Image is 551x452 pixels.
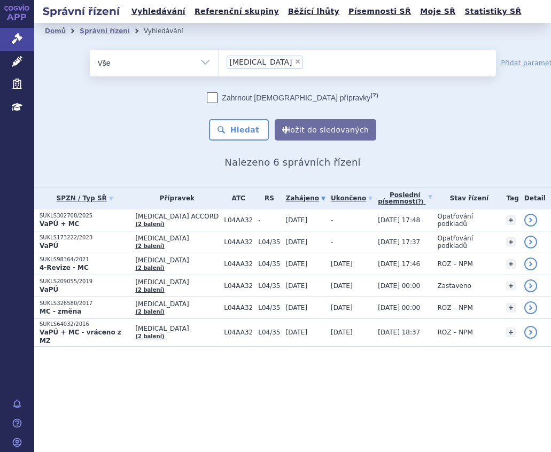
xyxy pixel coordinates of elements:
strong: VaPÚ + MC [40,220,79,228]
a: Poslednípísemnost(?) [378,188,432,209]
span: [MEDICAL_DATA] [135,278,219,286]
a: + [506,281,516,291]
span: [DATE] [286,329,308,336]
span: L04/35 [258,329,280,336]
span: L04AA32 [224,260,253,268]
a: SPZN / Typ SŘ [40,191,130,206]
span: [DATE] 18:37 [378,329,420,336]
a: detail [524,258,537,270]
label: Zahrnout [DEMOGRAPHIC_DATA] přípravky [207,92,378,103]
span: L04AA32 [224,329,253,336]
a: Ukončeno [331,191,372,206]
a: Referenční skupiny [191,4,282,19]
a: + [506,303,516,313]
span: [DATE] [286,260,308,268]
span: [MEDICAL_DATA] [135,325,219,332]
th: RS [253,188,280,209]
a: detail [524,214,537,227]
span: ROZ – NPM [438,304,473,311]
a: (2 balení) [135,221,164,227]
p: SUKLS302708/2025 [40,212,130,220]
strong: VaPÚ [40,242,58,250]
a: detail [524,301,537,314]
th: ATC [219,188,253,209]
span: L04/35 [258,260,280,268]
button: Uložit do sledovaných [275,119,376,141]
span: L04/35 [258,304,280,311]
a: (2 balení) [135,287,164,293]
a: (2 balení) [135,243,164,249]
span: L04AA32 [224,238,253,246]
li: Vyhledávání [144,23,197,39]
p: SUKLS173222/2023 [40,234,130,241]
a: Moje SŘ [417,4,459,19]
span: L04/35 [258,238,280,246]
a: Statistiky SŘ [461,4,524,19]
span: [DATE] 00:00 [378,304,420,311]
p: SUKLS209055/2019 [40,278,130,285]
span: [DATE] 17:37 [378,238,420,246]
a: Písemnosti SŘ [345,4,414,19]
span: Opatřování podkladů [438,213,474,228]
span: [DATE] [286,216,308,224]
p: SUKLS98364/2021 [40,256,130,263]
th: Stav řízení [432,188,501,209]
button: Hledat [209,119,269,141]
span: [DATE] [331,260,353,268]
a: (2 balení) [135,265,164,271]
span: × [294,58,301,65]
a: + [506,328,516,337]
a: Správní řízení [80,27,130,35]
span: [DATE] [286,282,308,290]
strong: MC - změna [40,308,81,315]
span: [DATE] [286,304,308,311]
span: ROZ – NPM [438,329,473,336]
a: Domů [45,27,66,35]
abbr: (?) [370,92,378,99]
span: L04AA32 [224,282,253,290]
strong: VaPÚ + MC - vráceno z MZ [40,329,121,345]
span: - [258,216,280,224]
a: + [506,237,516,247]
p: SUKLS326580/2017 [40,300,130,307]
span: [MEDICAL_DATA] [230,58,292,66]
span: ROZ – NPM [438,260,473,268]
th: Tag [501,188,518,209]
span: [DATE] [286,238,308,246]
span: Nalezeno 6 správních řízení [224,157,360,168]
p: SUKLS64032/2016 [40,321,130,328]
span: [DATE] 00:00 [378,282,420,290]
span: [DATE] 17:46 [378,260,420,268]
span: [MEDICAL_DATA] [135,235,219,242]
th: Detail [519,188,551,209]
a: Vyhledávání [128,4,189,19]
abbr: (?) [415,199,423,205]
a: detail [524,326,537,339]
a: Zahájeno [286,191,325,206]
span: Zastaveno [438,282,471,290]
th: Přípravek [130,188,219,209]
strong: VaPÚ [40,286,58,293]
a: (2 balení) [135,309,164,315]
a: detail [524,279,537,292]
a: detail [524,236,537,248]
input: [MEDICAL_DATA] [306,55,312,68]
span: - [331,238,333,246]
span: [DATE] [331,304,353,311]
span: [DATE] [331,329,353,336]
span: Opatřování podkladů [438,235,474,250]
strong: 4-Revize - MC [40,264,89,271]
span: L04/35 [258,282,280,290]
span: [MEDICAL_DATA] [135,256,219,264]
a: + [506,259,516,269]
span: [DATE] 17:48 [378,216,420,224]
h2: Správní řízení [34,4,128,19]
span: L04AA32 [224,304,253,311]
span: [DATE] [331,282,353,290]
a: Běžící lhůty [285,4,343,19]
span: [MEDICAL_DATA] ACCORD [135,213,219,220]
a: + [506,215,516,225]
span: [MEDICAL_DATA] [135,300,219,308]
a: (2 balení) [135,333,164,339]
span: L04AA32 [224,216,253,224]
